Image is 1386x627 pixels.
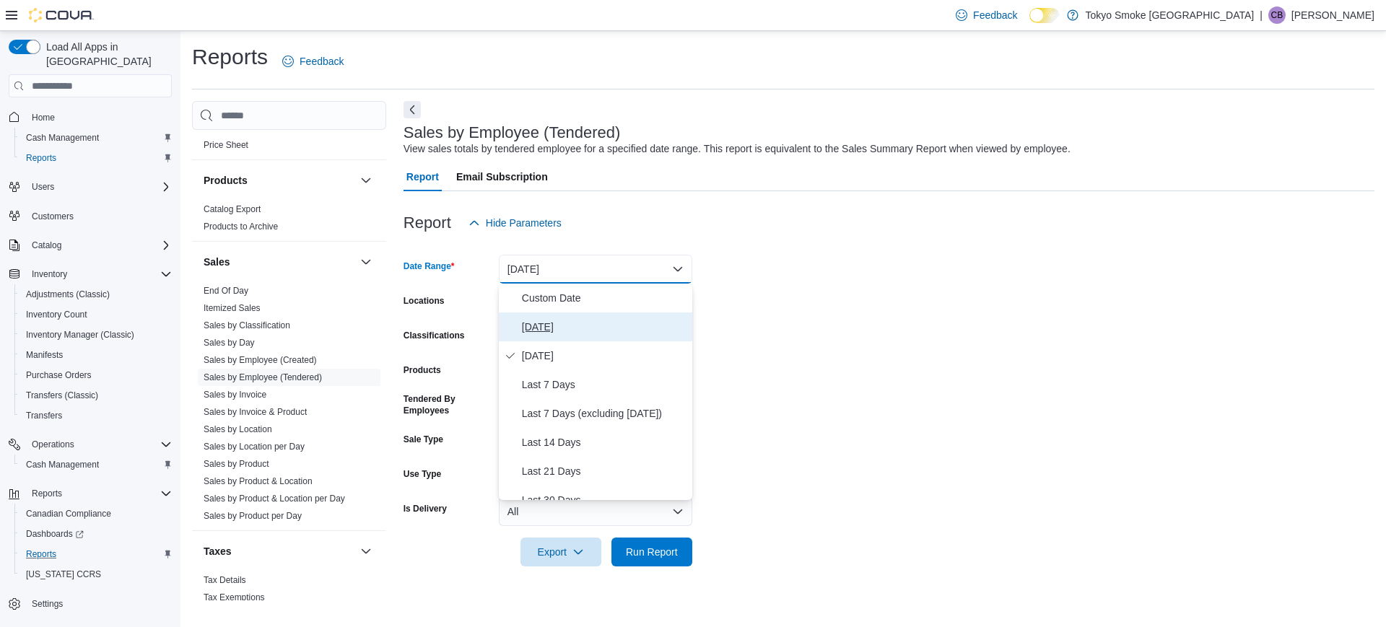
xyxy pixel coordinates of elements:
span: Last 7 Days (excluding [DATE]) [522,405,687,422]
a: Purchase Orders [20,367,97,384]
span: Sales by Product & Location per Day [204,493,345,504]
span: Inventory Manager (Classic) [26,329,134,341]
span: Sales by Employee (Created) [204,354,317,366]
h3: Taxes [204,544,232,558]
span: Reports [26,548,56,560]
a: End Of Day [204,286,248,296]
button: Reports [14,148,178,168]
h3: Report [404,214,451,232]
a: Customers [26,208,79,225]
span: Tax Exemptions [204,592,265,603]
a: Tax Exemptions [204,592,265,602]
span: Customers [26,207,172,225]
img: Cova [29,8,94,22]
span: [US_STATE] CCRS [26,569,101,580]
button: All [499,497,692,526]
label: Products [404,364,441,376]
a: Feedback [950,1,1023,30]
a: Inventory Count [20,306,93,323]
button: Products [204,173,354,188]
button: Operations [26,436,80,453]
span: Inventory Count [26,309,87,320]
button: Run Report [611,538,692,566]
span: Sales by Classification [204,320,290,331]
span: Dashboards [20,525,172,543]
a: Sales by Location [204,424,272,434]
span: Catalog [32,240,61,251]
span: Custom Date [522,289,687,307]
a: Sales by Product & Location per Day [204,494,345,504]
button: Taxes [357,543,375,560]
button: Transfers (Classic) [14,385,178,405]
button: Taxes [204,544,354,558]
span: Reports [20,149,172,167]
a: Sales by Invoice & Product [204,407,307,417]
span: Hide Parameters [486,216,562,230]
button: [DATE] [499,255,692,284]
div: Pricing [192,136,386,159]
a: Sales by Product per Day [204,511,302,521]
button: Catalog [26,237,67,254]
a: Sales by Product & Location [204,476,313,486]
span: Transfers [26,410,62,421]
a: Tax Details [204,575,246,585]
span: Sales by Employee (Tendered) [204,372,322,383]
button: Users [26,178,60,196]
span: CB [1271,6,1283,24]
span: Last 21 Days [522,462,687,480]
span: Sales by Product [204,458,269,470]
button: Operations [3,434,178,455]
button: Sales [204,255,354,269]
span: Canadian Compliance [26,508,111,519]
span: Sales by Location [204,424,272,435]
div: Codi Baechler [1268,6,1286,24]
span: Catalog Export [204,203,261,215]
label: Tendered By Employees [404,393,493,416]
a: Transfers [20,407,68,424]
a: Sales by Invoice [204,390,266,400]
button: Inventory Count [14,304,178,325]
span: Last 30 Days [522,491,687,509]
span: Cash Management [20,129,172,146]
span: Users [26,178,172,196]
button: Reports [14,544,178,564]
span: Users [32,181,54,193]
a: Manifests [20,346,69,364]
p: [PERSON_NAME] [1291,6,1374,24]
a: Inventory Manager (Classic) [20,326,140,343]
div: View sales totals by tendered employee for a specified date range. This report is equivalent to t... [404,141,1071,157]
label: Date Range [404,260,455,272]
span: Settings [26,595,172,613]
button: Export [520,538,601,566]
span: Catalog [26,237,172,254]
span: Reports [26,152,56,164]
button: Reports [26,485,68,502]
button: Hide Parameters [463,209,567,237]
a: Cash Management [20,129,105,146]
span: Inventory [32,268,67,280]
span: Cash Management [26,459,99,470]
a: Dashboards [20,525,90,543]
button: Transfers [14,405,178,426]
span: Export [529,538,593,566]
span: Customers [32,211,74,222]
div: Sales [192,282,386,530]
button: Inventory Manager (Classic) [14,325,178,345]
h3: Sales by Employee (Tendered) [404,124,621,141]
button: Catalog [3,235,178,255]
span: Tax Details [204,574,246,586]
label: Locations [404,295,445,307]
label: Use Type [404,468,441,480]
button: Sales [357,253,375,271]
a: Reports [20,545,62,563]
h1: Reports [192,43,268,71]
p: Tokyo Smoke [GEOGRAPHIC_DATA] [1086,6,1255,24]
input: Dark Mode [1029,8,1060,23]
span: Products to Archive [204,221,278,232]
a: Products to Archive [204,222,278,232]
label: Sale Type [404,434,443,445]
label: Is Delivery [404,503,447,514]
span: Email Subscription [456,162,548,191]
button: Home [3,106,178,127]
span: Adjustments (Classic) [26,289,110,300]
